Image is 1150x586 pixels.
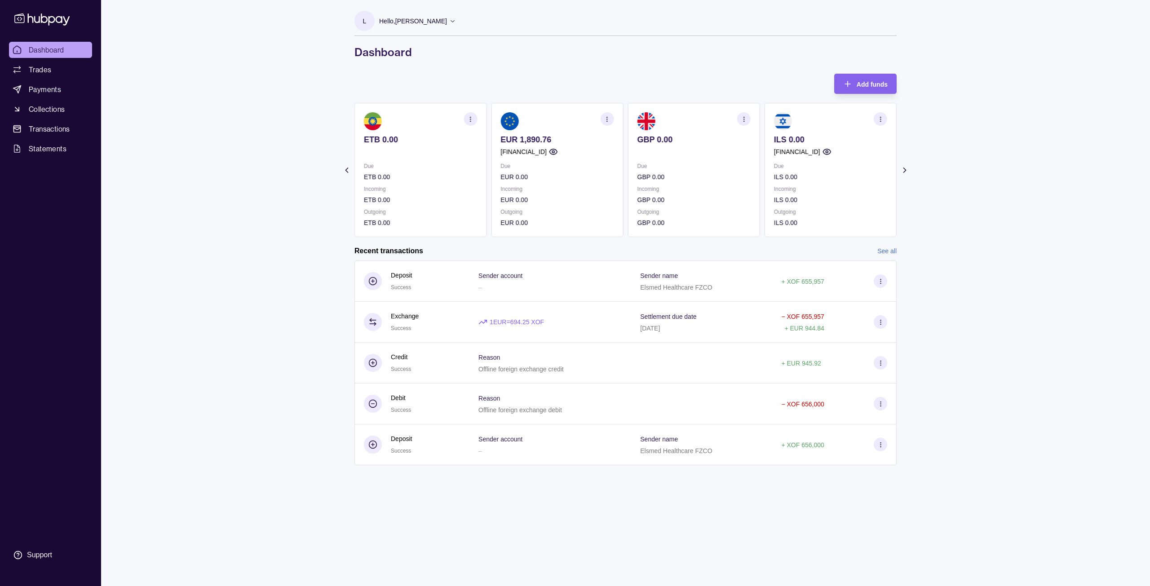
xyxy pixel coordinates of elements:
[640,447,712,454] p: Elsmed Healthcare FZCO
[500,112,518,130] img: eu
[500,161,614,171] p: Due
[29,64,51,75] span: Trades
[637,195,751,205] p: GBP 0.00
[9,546,92,564] a: Support
[781,441,824,449] p: + XOF 656,000
[640,284,712,291] p: Elsmed Healthcare FZCO
[640,313,696,320] p: Settlement due date
[637,218,751,228] p: GBP 0.00
[877,246,897,256] a: See all
[391,325,411,331] span: Success
[781,401,824,408] p: − XOF 656,000
[364,218,477,228] p: ETB 0.00
[490,317,544,327] p: 1 EUR = 694.25 XOF
[774,135,887,145] p: ILS 0.00
[478,447,482,454] p: –
[637,184,751,194] p: Incoming
[29,143,66,154] span: Statements
[9,42,92,58] a: Dashboard
[478,272,522,279] p: Sender account
[500,207,614,217] p: Outgoing
[500,147,547,157] p: [FINANCIAL_ID]
[29,44,64,55] span: Dashboard
[637,172,751,182] p: GBP 0.00
[364,207,477,217] p: Outgoing
[640,272,678,279] p: Sender name
[354,246,423,256] h2: Recent transactions
[391,311,419,321] p: Exchange
[500,184,614,194] p: Incoming
[478,395,500,402] p: Reason
[391,366,411,372] span: Success
[363,16,367,26] p: L
[364,184,477,194] p: Incoming
[379,16,447,26] p: Hello, [PERSON_NAME]
[500,135,614,145] p: EUR 1,890.76
[784,325,824,332] p: + EUR 944.84
[391,448,411,454] span: Success
[29,123,70,134] span: Transactions
[637,112,655,130] img: gb
[637,207,751,217] p: Outgoing
[640,436,678,443] p: Sender name
[834,74,897,94] button: Add funds
[500,218,614,228] p: EUR 0.00
[774,172,887,182] p: ILS 0.00
[391,352,411,362] p: Credit
[774,184,887,194] p: Incoming
[781,278,824,285] p: + XOF 655,957
[391,284,411,291] span: Success
[781,360,821,367] p: + EUR 945.92
[774,195,887,205] p: ILS 0.00
[500,195,614,205] p: EUR 0.00
[774,112,792,130] img: il
[364,161,477,171] p: Due
[27,550,52,560] div: Support
[364,135,477,145] p: ETB 0.00
[9,81,92,97] a: Payments
[774,207,887,217] p: Outgoing
[640,325,660,332] p: [DATE]
[637,161,751,171] p: Due
[478,354,500,361] p: Reason
[9,101,92,117] a: Collections
[364,195,477,205] p: ETB 0.00
[9,62,92,78] a: Trades
[391,434,412,444] p: Deposit
[391,270,412,280] p: Deposit
[774,218,887,228] p: ILS 0.00
[29,84,61,95] span: Payments
[9,141,92,157] a: Statements
[774,147,820,157] p: [FINANCIAL_ID]
[364,172,477,182] p: ETB 0.00
[478,436,522,443] p: Sender account
[500,172,614,182] p: EUR 0.00
[857,81,888,88] span: Add funds
[478,366,564,373] p: Offline foreign exchange credit
[478,406,562,414] p: Offline foreign exchange debit
[354,45,897,59] h1: Dashboard
[391,407,411,413] span: Success
[29,104,65,115] span: Collections
[637,135,751,145] p: GBP 0.00
[9,121,92,137] a: Transactions
[478,284,482,291] p: –
[774,161,887,171] p: Due
[364,112,382,130] img: et
[391,393,411,403] p: Debit
[781,313,824,320] p: − XOF 655,957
